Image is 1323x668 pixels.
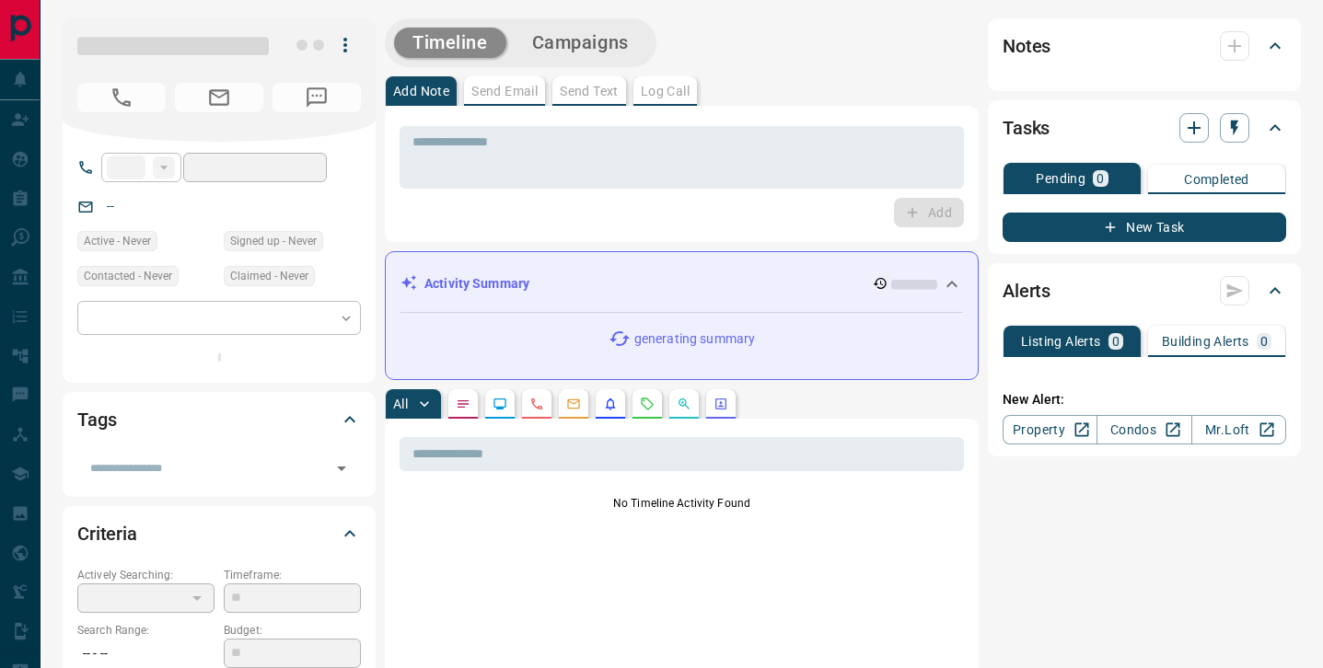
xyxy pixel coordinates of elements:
svg: Lead Browsing Activity [493,397,507,411]
svg: Notes [456,397,470,411]
p: Search Range: [77,622,215,639]
div: Notes [1003,24,1286,68]
p: All [393,397,408,410]
div: Tasks [1003,106,1286,150]
button: New Task [1003,213,1286,242]
span: Claimed - Never [230,267,308,285]
span: Active - Never [84,232,151,250]
span: Contacted - Never [84,267,172,285]
p: 0 [1112,335,1120,348]
h2: Notes [1003,31,1050,61]
span: Signed up - Never [230,232,317,250]
svg: Calls [529,397,544,411]
p: 0 [1260,335,1268,348]
div: Alerts [1003,269,1286,313]
h2: Criteria [77,519,137,548]
p: No Timeline Activity Found [400,495,964,512]
p: Budget: [224,622,361,639]
p: Timeframe: [224,567,361,583]
span: No Email [175,83,263,112]
svg: Agent Actions [714,397,728,411]
p: New Alert: [1003,390,1286,409]
button: Campaigns [514,28,647,58]
a: Mr.Loft [1191,415,1286,444]
a: Condos [1097,415,1191,444]
p: Pending [1036,172,1085,185]
p: Listing Alerts [1021,335,1101,348]
svg: Opportunities [677,397,691,411]
h2: Tasks [1003,113,1050,143]
p: Actively Searching: [77,567,215,583]
h2: Tags [77,405,116,434]
div: Criteria [77,512,361,556]
button: Timeline [394,28,506,58]
button: Open [329,455,354,481]
h2: Alerts [1003,276,1050,305]
p: generating summary [634,329,755,349]
a: -- [107,199,114,213]
div: Activity Summary [400,267,963,301]
svg: Emails [566,397,581,411]
p: Building Alerts [1162,335,1249,348]
div: Tags [77,397,361,442]
a: Property [1003,415,1097,444]
p: Add Note [393,85,449,98]
p: Completed [1184,173,1249,186]
span: No Number [273,83,361,112]
svg: Listing Alerts [603,397,618,411]
p: 0 [1097,172,1104,185]
span: No Number [77,83,166,112]
svg: Requests [640,397,655,411]
p: Activity Summary [424,274,529,294]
